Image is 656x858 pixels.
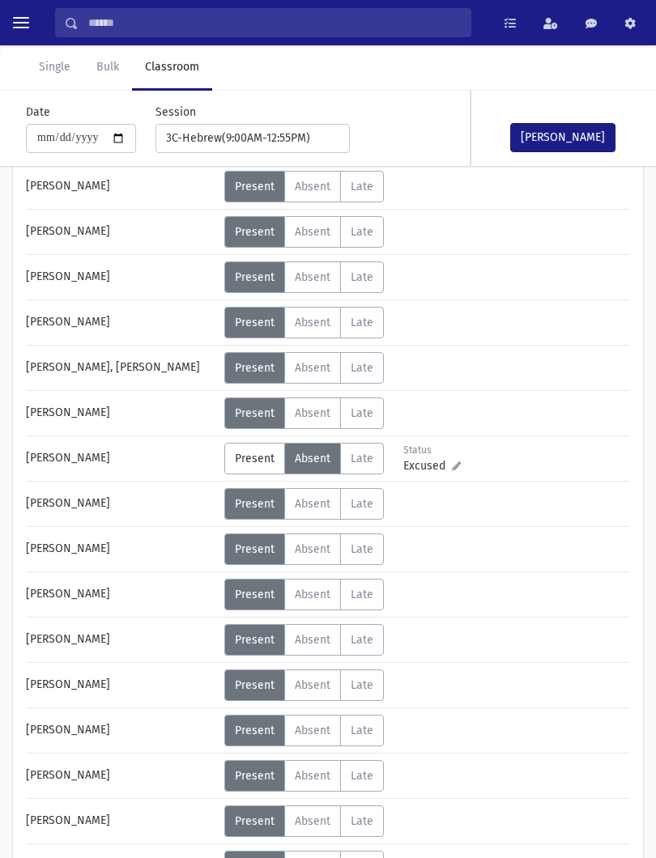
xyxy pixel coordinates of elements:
[235,270,275,284] span: Present
[295,769,330,783] span: Absent
[295,452,330,465] span: Absent
[295,724,330,737] span: Absent
[18,261,224,293] div: [PERSON_NAME]
[295,678,330,692] span: Absent
[224,261,384,293] div: AttTypes
[224,171,384,202] div: AttTypes
[224,443,384,474] div: AttTypes
[295,542,330,556] span: Absent
[351,542,373,556] span: Late
[235,724,275,737] span: Present
[224,488,384,520] div: AttTypes
[295,406,330,420] span: Absent
[235,180,275,193] span: Present
[18,669,224,701] div: [PERSON_NAME]
[351,361,373,375] span: Late
[18,216,224,248] div: [PERSON_NAME]
[224,624,384,656] div: AttTypes
[235,225,275,239] span: Present
[79,8,471,37] input: Search
[224,669,384,701] div: AttTypes
[224,760,384,792] div: AttTypes
[235,406,275,420] span: Present
[83,45,132,91] a: Bulk
[351,769,373,783] span: Late
[235,542,275,556] span: Present
[235,769,275,783] span: Present
[132,45,212,91] a: Classroom
[155,124,350,153] button: 3C-Hebrew(9:00AM-12:55PM)
[351,270,373,284] span: Late
[295,588,330,601] span: Absent
[295,497,330,511] span: Absent
[18,171,224,202] div: [PERSON_NAME]
[235,497,275,511] span: Present
[295,316,330,329] span: Absent
[18,443,224,474] div: [PERSON_NAME]
[18,624,224,656] div: [PERSON_NAME]
[18,805,224,837] div: [PERSON_NAME]
[224,533,384,565] div: AttTypes
[351,225,373,239] span: Late
[18,352,224,384] div: [PERSON_NAME], [PERSON_NAME]
[224,216,384,248] div: AttTypes
[235,678,275,692] span: Present
[295,180,330,193] span: Absent
[224,715,384,746] div: AttTypes
[155,104,196,121] label: Session
[510,123,616,152] button: [PERSON_NAME]
[295,270,330,284] span: Absent
[351,406,373,420] span: Late
[351,633,373,647] span: Late
[18,579,224,610] div: [PERSON_NAME]
[235,588,275,601] span: Present
[224,397,384,429] div: AttTypes
[235,316,275,329] span: Present
[18,533,224,565] div: [PERSON_NAME]
[403,443,475,457] div: Status
[18,307,224,338] div: [PERSON_NAME]
[18,397,224,429] div: [PERSON_NAME]
[224,579,384,610] div: AttTypes
[235,361,275,375] span: Present
[224,352,384,384] div: AttTypes
[351,180,373,193] span: Late
[351,497,373,511] span: Late
[235,633,275,647] span: Present
[351,588,373,601] span: Late
[235,452,275,465] span: Present
[295,361,330,375] span: Absent
[224,307,384,338] div: AttTypes
[26,104,50,121] label: Date
[26,45,83,91] a: Single
[351,316,373,329] span: Late
[166,130,326,147] div: 3C-Hebrew(9:00AM-12:55PM)
[351,724,373,737] span: Late
[295,225,330,239] span: Absent
[18,715,224,746] div: [PERSON_NAME]
[295,633,330,647] span: Absent
[18,760,224,792] div: [PERSON_NAME]
[403,457,452,474] span: Excused
[18,488,224,520] div: [PERSON_NAME]
[6,8,36,37] button: toggle menu
[351,678,373,692] span: Late
[351,452,373,465] span: Late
